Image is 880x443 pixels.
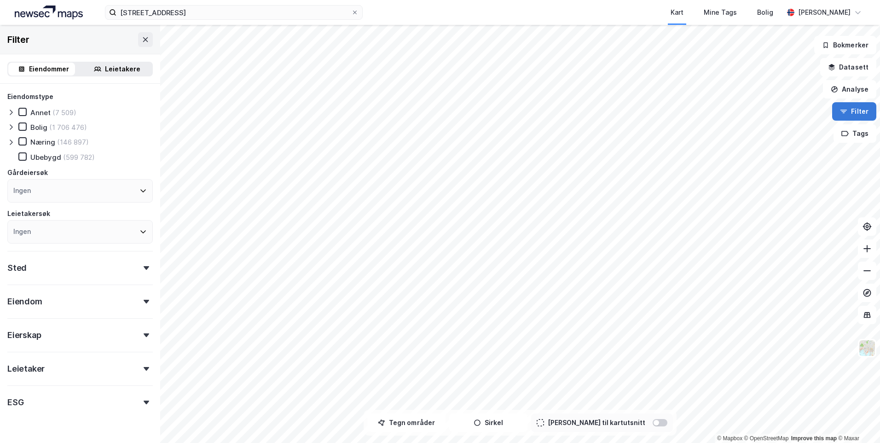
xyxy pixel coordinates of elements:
[7,330,41,341] div: Eierskap
[7,363,45,374] div: Leietaker
[30,123,47,132] div: Bolig
[548,417,645,428] div: [PERSON_NAME] til kartutsnitt
[757,7,773,18] div: Bolig
[744,435,789,442] a: OpenStreetMap
[834,399,880,443] iframe: Chat Widget
[798,7,851,18] div: [PERSON_NAME]
[7,208,50,219] div: Leietakersøk
[15,6,83,19] img: logo.a4113a55bc3d86da70a041830d287a7e.svg
[449,414,527,432] button: Sirkel
[704,7,737,18] div: Mine Tags
[116,6,351,19] input: Søk på adresse, matrikkel, gårdeiere, leietakere eller personer
[823,80,876,99] button: Analyse
[834,124,876,143] button: Tags
[791,435,837,442] a: Improve this map
[671,7,683,18] div: Kart
[7,91,53,102] div: Eiendomstype
[13,185,31,196] div: Ingen
[57,138,89,146] div: (146 897)
[30,138,55,146] div: Næring
[367,414,446,432] button: Tegn områder
[7,167,48,178] div: Gårdeiersøk
[7,397,23,408] div: ESG
[29,64,69,75] div: Eiendommer
[49,123,87,132] div: (1 706 476)
[7,32,29,47] div: Filter
[820,58,876,76] button: Datasett
[858,339,876,357] img: Z
[52,108,76,117] div: (7 509)
[814,36,876,54] button: Bokmerker
[30,108,51,117] div: Annet
[832,102,876,121] button: Filter
[105,64,140,75] div: Leietakere
[7,262,27,274] div: Sted
[63,153,95,162] div: (599 782)
[13,226,31,237] div: Ingen
[717,435,742,442] a: Mapbox
[7,296,42,307] div: Eiendom
[30,153,61,162] div: Ubebygd
[834,399,880,443] div: Kontrollprogram for chat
